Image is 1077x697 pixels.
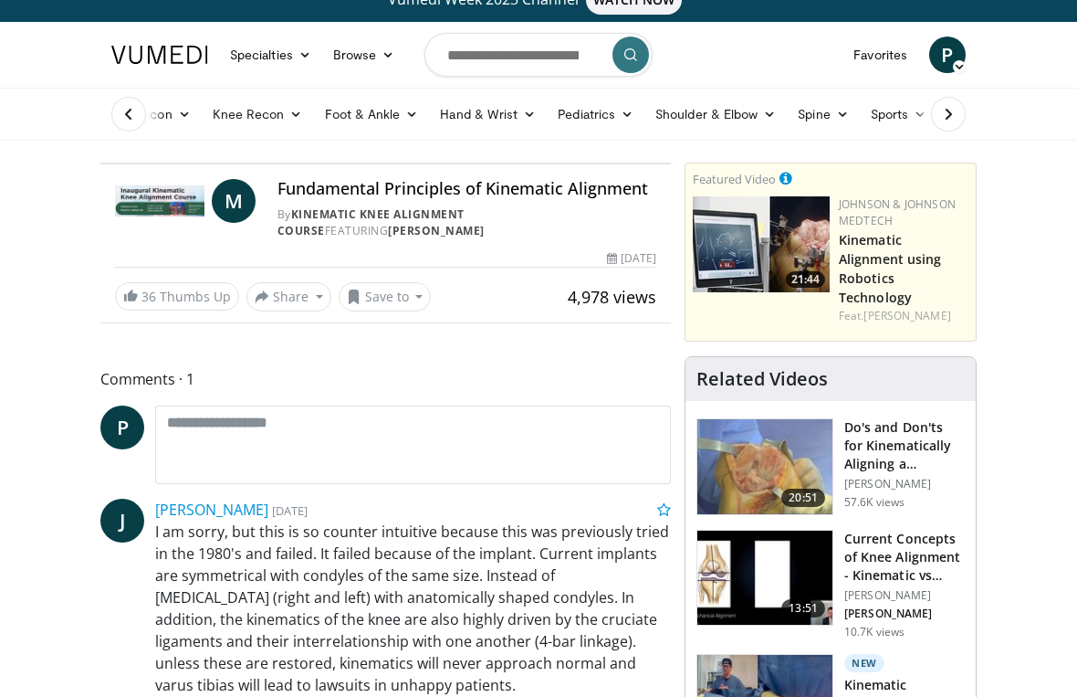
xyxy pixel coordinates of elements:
[202,96,314,132] a: Knee Recon
[429,96,547,132] a: Hand & Wrist
[844,530,965,585] h3: Current Concepts of Knee Alignment - Kinematic vs Mechanical vs Func…
[697,419,832,514] img: howell_knee_1.png.150x105_q85_crop-smart_upscale.jpg
[388,223,485,238] a: [PERSON_NAME]
[786,271,825,288] span: 21:44
[696,418,965,515] a: 20:51 Do's and Don'ts for Kinematically Aligning a [MEDICAL_DATA] [PERSON_NAME] 57.6K views
[844,418,965,473] h3: Do's and Don'ts for Kinematically Aligning a [MEDICAL_DATA]
[787,96,859,132] a: Spine
[844,625,904,639] p: 10.7K views
[246,282,331,312] button: Share
[839,308,968,324] div: Feat.
[212,179,256,223] a: M
[111,46,208,64] img: VuMedi Logo
[929,37,966,73] a: P
[219,37,322,73] a: Specialties
[860,96,938,132] a: Sports
[155,500,268,520] a: [PERSON_NAME]
[547,96,644,132] a: Pediatrics
[693,171,776,187] small: Featured Video
[696,530,965,639] a: 13:51 Current Concepts of Knee Alignment - Kinematic vs Mechanical vs Func… [PERSON_NAME] [PERSON...
[314,96,430,132] a: Foot & Ankle
[339,282,432,312] button: Save to
[424,33,653,77] input: Search topics, interventions
[844,607,965,621] p: [PERSON_NAME]
[141,288,156,305] span: 36
[644,96,787,132] a: Shoulder & Elbow
[696,368,828,390] h4: Related Videos
[844,477,965,491] p: [PERSON_NAME]
[839,231,942,306] a: Kinematic Alignment using Robotics Technology
[693,196,830,292] a: 21:44
[781,599,825,618] span: 13:51
[568,286,656,308] span: 4,978 views
[100,499,144,543] a: J
[697,531,832,626] img: ab6dcc5e-23fe-4b2c-862c-91d6e6d499b4.150x105_q85_crop-smart_upscale.jpg
[155,521,671,696] p: I am sorry, but this is so counter intuitive because this was previously tried in the 1980's and ...
[844,588,965,603] p: [PERSON_NAME]
[277,206,656,239] div: By FEATURING
[115,282,239,311] a: 36 Thumbs Up
[693,196,830,292] img: 85482610-0380-4aae-aa4a-4a9be0c1a4f1.150x105_q85_crop-smart_upscale.jpg
[839,196,956,228] a: Johnson & Johnson MedTech
[115,179,204,223] img: Kinematic Knee Alignment Course
[863,308,950,323] a: [PERSON_NAME]
[272,502,308,519] small: [DATE]
[100,367,671,391] span: Comments 1
[844,654,884,672] p: New
[277,206,465,238] a: Kinematic Knee Alignment Course
[607,250,656,267] div: [DATE]
[322,37,406,73] a: Browse
[844,495,904,510] p: 57.6K views
[100,406,144,449] a: P
[842,37,918,73] a: Favorites
[277,179,656,199] h4: Fundamental Principles of Kinematic Alignment
[781,489,825,507] span: 20:51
